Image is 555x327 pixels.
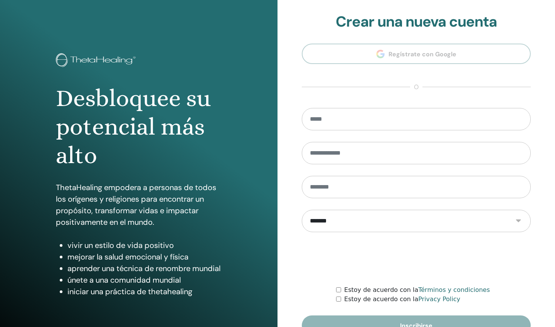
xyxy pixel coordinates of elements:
span: o [410,83,422,92]
iframe: reCAPTCHA [358,244,475,274]
li: aprender una técnica de renombre mundial [67,263,222,274]
label: Estoy de acuerdo con la [344,295,460,304]
p: ThetaHealing empodera a personas de todos los orígenes y religiones para encontrar un propósito, ... [56,182,222,228]
a: Términos y condiciones [418,286,490,293]
a: Privacy Policy [418,295,460,303]
li: únete a una comunidad mundial [67,274,222,286]
li: mejorar la salud emocional y física [67,251,222,263]
h1: Desbloquee su potencial más alto [56,84,222,170]
li: vivir un estilo de vida positivo [67,239,222,251]
li: iniciar una práctica de thetahealing [67,286,222,297]
label: Estoy de acuerdo con la [344,285,490,295]
h2: Crear una nueva cuenta [302,13,531,31]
